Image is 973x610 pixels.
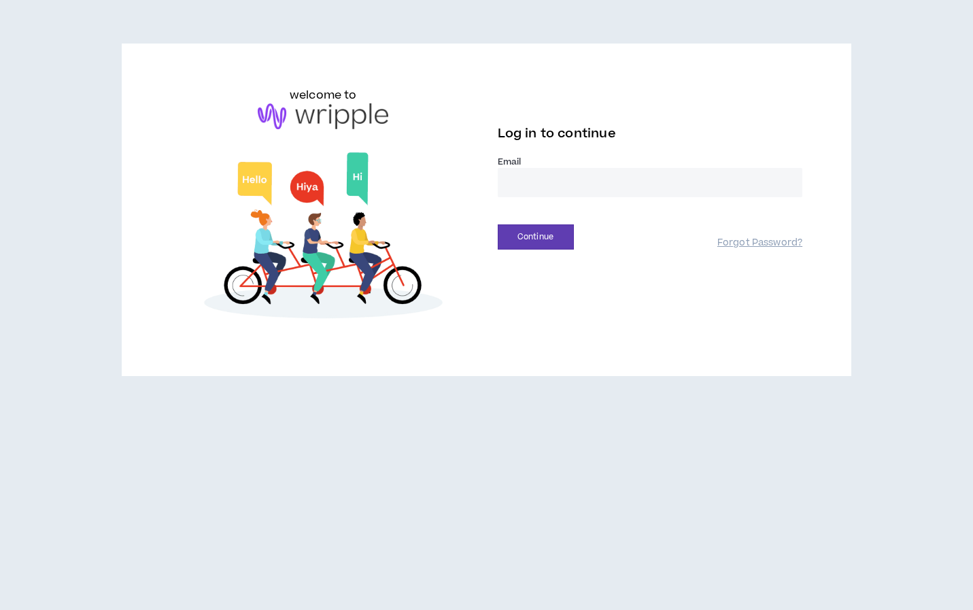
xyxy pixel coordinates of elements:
[258,103,388,129] img: logo-brand.png
[498,125,616,142] span: Log in to continue
[498,156,803,168] label: Email
[717,237,802,250] a: Forgot Password?
[498,224,574,250] button: Continue
[290,87,357,103] h6: welcome to
[171,143,476,333] img: Welcome to Wripple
